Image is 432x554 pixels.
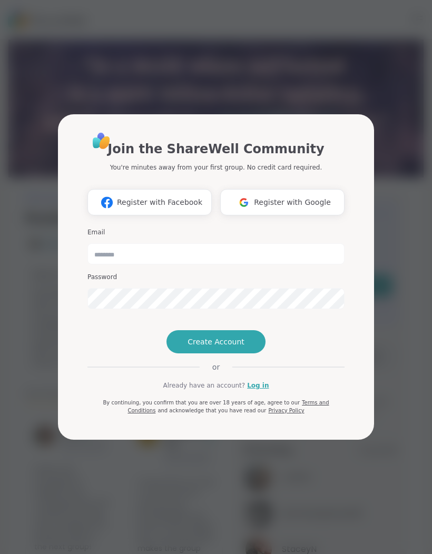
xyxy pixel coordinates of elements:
span: or [200,362,232,372]
img: ShareWell Logomark [234,193,254,212]
a: Privacy Policy [268,408,304,413]
span: and acknowledge that you have read our [158,408,266,413]
span: By continuing, you confirm that you are over 18 years of age, agree to our [103,400,300,405]
span: Register with Google [254,197,331,208]
span: Create Account [188,337,244,347]
button: Register with Facebook [87,189,212,215]
button: Register with Google [220,189,345,215]
h1: Join the ShareWell Community [107,140,324,159]
h3: Password [87,273,345,282]
img: ShareWell Logo [90,129,113,153]
button: Create Account [166,330,266,353]
a: Terms and Conditions [127,400,329,413]
h3: Email [87,228,345,237]
span: Register with Facebook [117,197,202,208]
p: You're minutes away from your first group. No credit card required. [110,163,322,172]
img: ShareWell Logomark [97,193,117,212]
a: Log in [247,381,269,390]
span: Already have an account? [163,381,245,390]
